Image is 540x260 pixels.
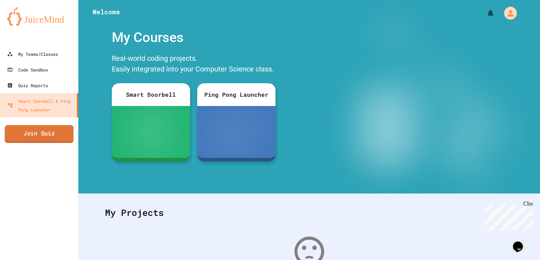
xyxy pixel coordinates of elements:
[7,50,58,58] div: My Teams/Classes
[141,118,161,146] img: sdb-white.svg
[473,7,497,19] div: My Notifications
[7,7,71,26] img: logo-orange.svg
[98,199,520,227] div: My Projects
[7,65,48,74] div: Code Sandbox
[510,232,533,253] iframe: chat widget
[3,3,49,45] div: Chat with us now!Close
[108,24,279,51] div: My Courses
[7,97,74,114] div: Smart Doorbell & Ping Pong Launcher
[197,83,276,106] div: Ping Pong Launcher
[108,51,279,78] div: Real-world coding projects. Easily integrated into your Computer Science class.
[5,125,73,143] a: Join Quiz
[481,201,533,231] iframe: chat widget
[497,5,519,21] div: My Account
[329,24,520,186] img: banner-image-my-projects.png
[221,118,252,146] img: ppl-with-ball.png
[112,83,190,106] div: Smart Doorbell
[7,81,48,90] div: Quiz Reports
